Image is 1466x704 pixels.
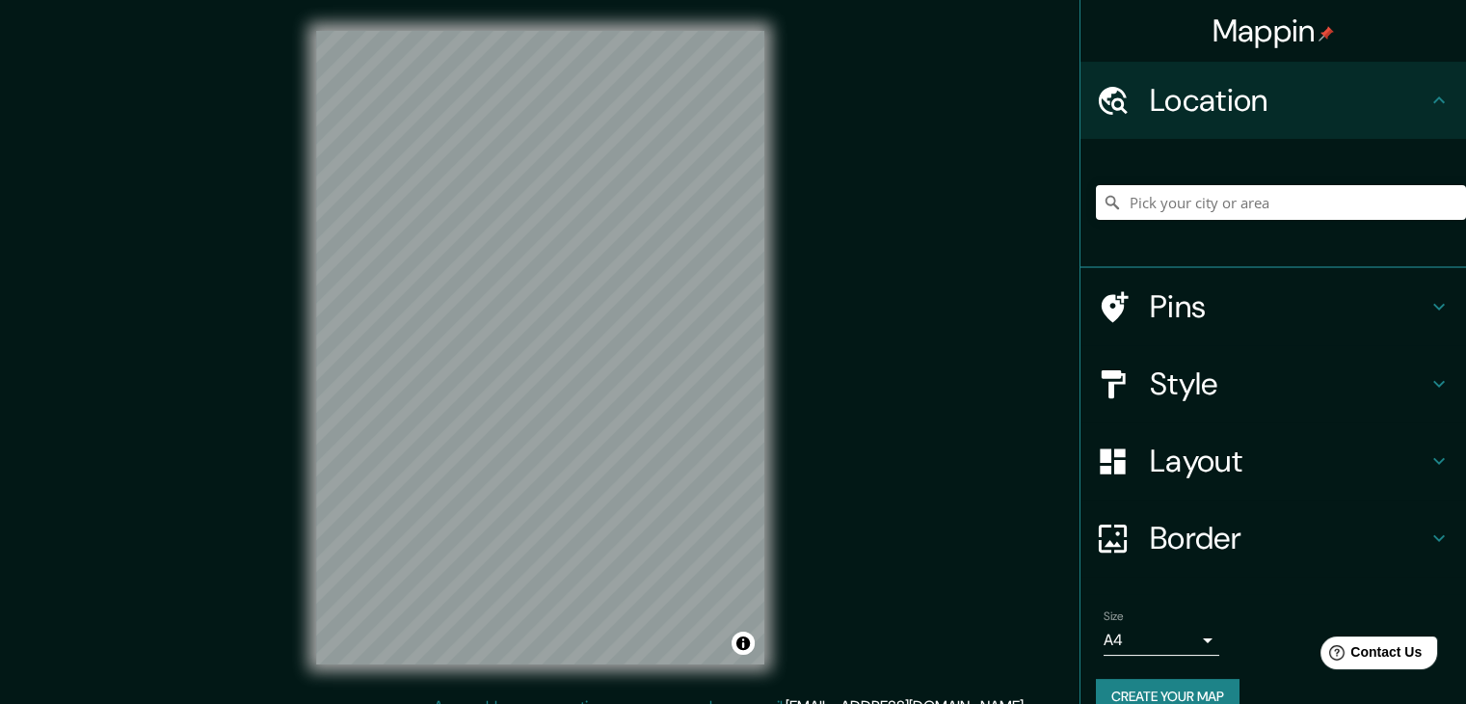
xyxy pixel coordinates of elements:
div: Style [1080,345,1466,422]
iframe: Help widget launcher [1294,629,1445,683]
button: Toggle attribution [732,632,755,655]
div: Layout [1080,422,1466,500]
h4: Location [1150,81,1427,120]
h4: Mappin [1213,12,1335,50]
div: A4 [1104,625,1219,656]
h4: Pins [1150,287,1427,326]
h4: Layout [1150,442,1427,480]
div: Border [1080,500,1466,577]
div: Location [1080,62,1466,139]
label: Size [1104,609,1124,625]
canvas: Map [316,31,764,664]
h4: Style [1150,365,1427,403]
img: pin-icon.png [1319,26,1334,41]
h4: Border [1150,519,1427,557]
div: Pins [1080,268,1466,345]
input: Pick your city or area [1096,185,1466,220]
